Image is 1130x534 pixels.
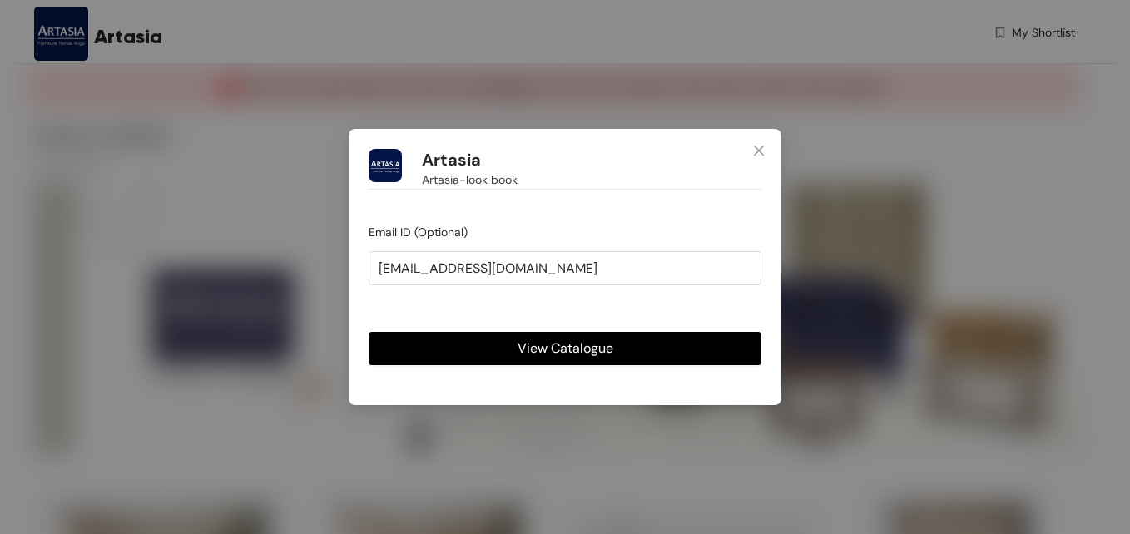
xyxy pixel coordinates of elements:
[369,225,468,240] span: Email ID (Optional)
[369,332,761,365] button: View Catalogue
[736,129,781,174] button: Close
[369,149,402,182] img: Buyer Portal
[518,338,613,358] span: View Catalogue
[369,251,761,284] input: jhon@doe.com
[422,171,518,189] span: Artasia-look book
[422,150,481,171] h1: Artasia
[752,144,766,157] span: close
